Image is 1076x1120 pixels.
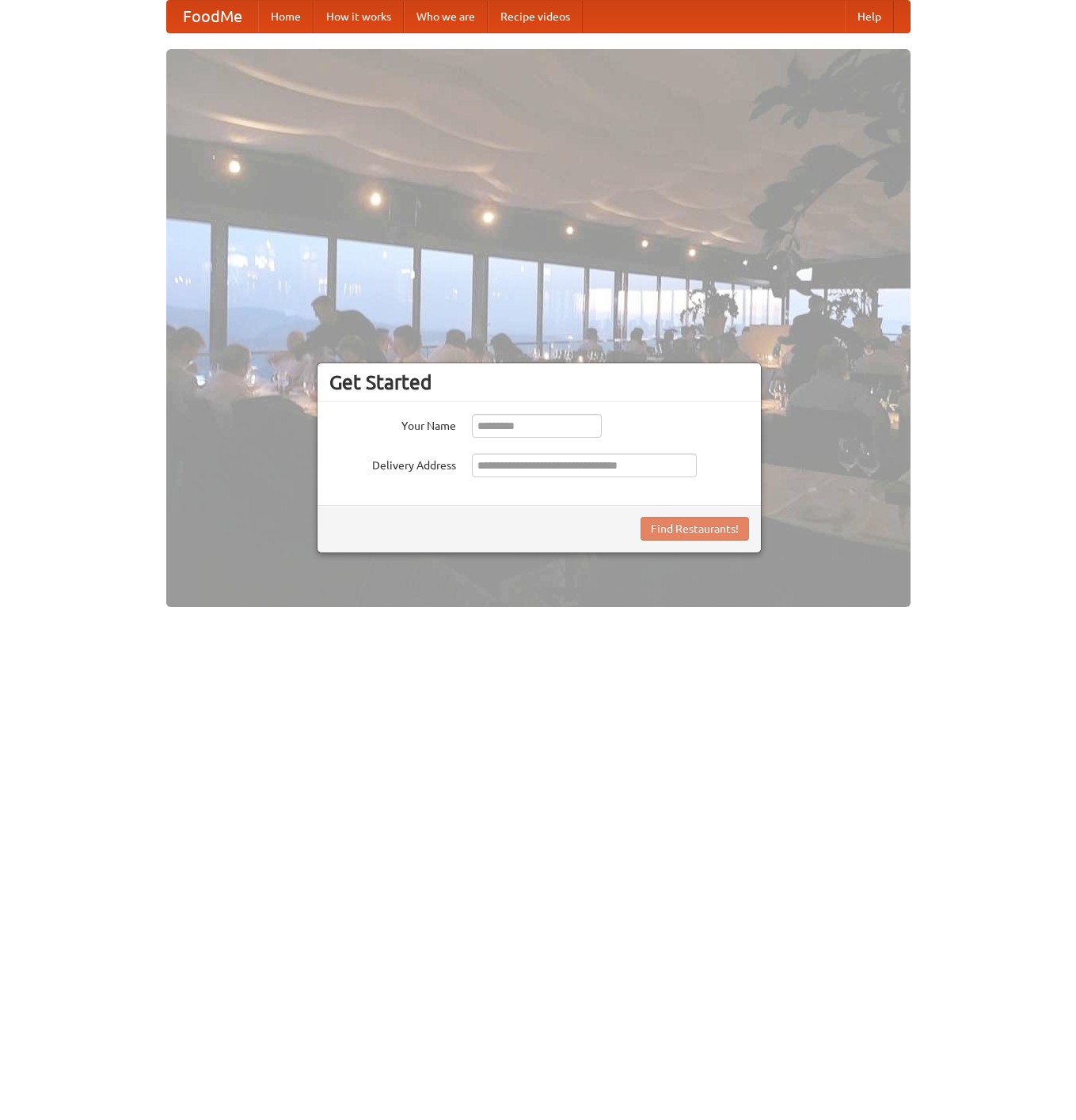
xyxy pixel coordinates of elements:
[329,370,749,394] h3: Get Started
[641,517,749,541] button: Find Restaurants!
[329,414,456,434] label: Your Name
[404,1,488,32] a: Who we are
[845,1,894,32] a: Help
[488,1,583,32] a: Recipe videos
[314,1,404,32] a: How it works
[258,1,314,32] a: Home
[329,454,456,473] label: Delivery Address
[167,1,258,32] a: FoodMe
